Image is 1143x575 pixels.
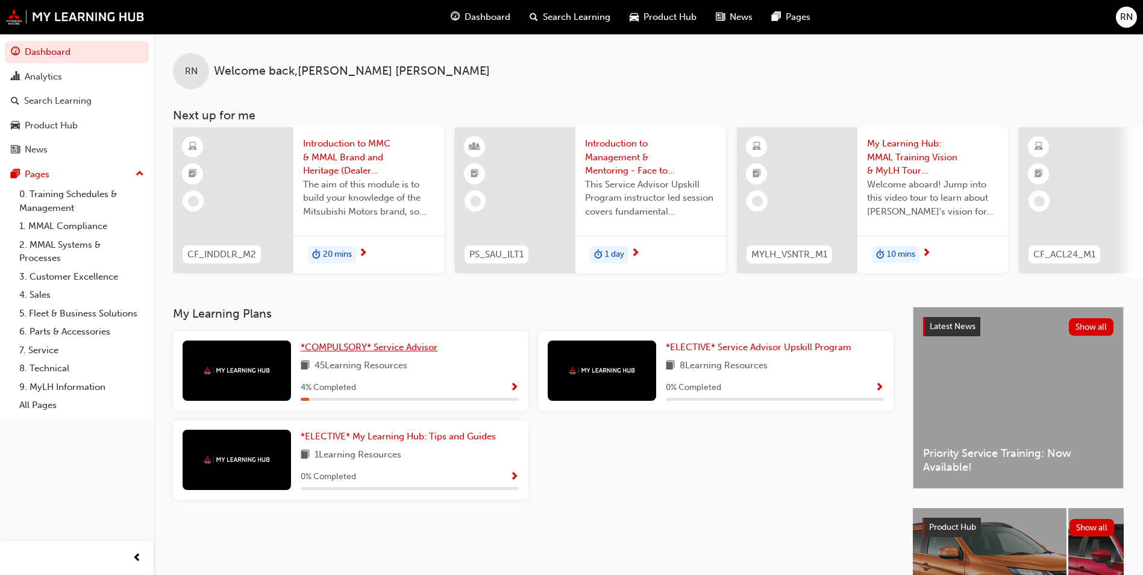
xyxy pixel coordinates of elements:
span: 8 Learning Resources [680,359,768,374]
span: CF_INDDLR_M2 [187,248,256,262]
img: mmal [569,366,635,374]
span: *COMPULSORY* Service Advisor [301,342,437,353]
span: duration-icon [312,247,321,263]
button: Show all [1069,519,1115,536]
a: Latest NewsShow all [923,317,1113,336]
span: RN [1120,10,1133,24]
span: news-icon [11,145,20,156]
span: *ELECTIVE* Service Advisor Upskill Program [666,342,851,353]
a: 6. Parts & Accessories [14,322,149,341]
span: PS_SAU_ILT1 [469,248,524,262]
span: Show Progress [875,383,884,394]
span: Welcome back , [PERSON_NAME] [PERSON_NAME] [214,64,490,78]
span: learningResourceType_ELEARNING-icon [189,139,197,155]
div: Analytics [25,70,62,84]
a: guage-iconDashboard [441,5,520,30]
span: CF_ACL24_M1 [1033,248,1095,262]
a: Latest NewsShow allPriority Service Training: Now Available! [913,307,1124,489]
span: booktick-icon [471,166,479,182]
span: next-icon [922,248,931,259]
h3: Next up for me [154,108,1143,122]
span: search-icon [11,96,19,107]
a: *ELECTIVE* Service Advisor Upskill Program [666,341,856,354]
span: guage-icon [11,47,20,58]
span: search-icon [530,10,538,25]
a: Analytics [5,66,149,88]
div: Search Learning [24,94,92,108]
span: car-icon [11,121,20,131]
span: 45 Learning Resources [315,359,407,374]
span: duration-icon [876,247,885,263]
a: CF_INDDLR_M2Introduction to MMC & MMAL Brand and Heritage (Dealer Induction)The aim of this modul... [173,127,444,273]
span: Product Hub [644,10,697,24]
span: learningResourceType_ELEARNING-icon [753,139,761,155]
button: RN [1116,7,1137,28]
a: *COMPULSORY* Service Advisor [301,341,442,354]
a: *ELECTIVE* My Learning Hub: Tips and Guides [301,430,501,444]
span: learningResourceType_INSTRUCTOR_LED-icon [471,139,479,155]
a: Product Hub [5,115,149,137]
span: *ELECTIVE* My Learning Hub: Tips and Guides [301,431,496,442]
a: 5. Fleet & Business Solutions [14,304,149,323]
a: 2. MMAL Systems & Processes [14,236,149,268]
a: pages-iconPages [762,5,820,30]
span: next-icon [359,248,368,259]
span: Dashboard [465,10,510,24]
span: chart-icon [11,72,20,83]
span: 20 mins [323,248,352,262]
span: learningRecordVerb_NONE-icon [470,196,481,207]
button: Pages [5,163,149,186]
button: Show Progress [510,380,519,395]
h3: My Learning Plans [173,307,894,321]
span: learningRecordVerb_NONE-icon [1034,196,1045,207]
span: Pages [786,10,810,24]
a: 1. MMAL Compliance [14,217,149,236]
span: 0 % Completed [666,381,721,395]
span: News [730,10,753,24]
span: RN [185,64,198,78]
button: Show Progress [510,470,519,485]
span: 0 % Completed [301,470,356,484]
button: Show all [1069,318,1114,336]
span: duration-icon [594,247,603,263]
a: 7. Service [14,341,149,360]
a: 9. MyLH Information [14,378,149,397]
a: 3. Customer Excellence [14,268,149,286]
a: 4. Sales [14,286,149,304]
span: learningRecordVerb_NONE-icon [188,196,199,207]
span: book-icon [301,448,310,463]
a: 8. Technical [14,359,149,378]
span: news-icon [716,10,725,25]
span: Show Progress [510,383,519,394]
span: 1 day [605,248,624,262]
img: mmal [6,9,145,25]
span: guage-icon [451,10,460,25]
span: This Service Advisor Upskill Program instructor led session covers fundamental management styles ... [585,178,716,219]
a: search-iconSearch Learning [520,5,620,30]
span: prev-icon [133,551,142,566]
div: Pages [25,168,49,181]
span: Welcome aboard! Jump into this video tour to learn about [PERSON_NAME]'s vision for your learning... [867,178,998,219]
img: mmal [204,366,270,374]
span: 4 % Completed [301,381,356,395]
a: MYLH_VSNTR_M1My Learning Hub: MMAL Training Vision & MyLH Tour (Elective)Welcome aboard! Jump int... [737,127,1008,273]
span: 1 Learning Resources [315,448,401,463]
span: Introduction to Management & Mentoring - Face to Face Instructor Led Training (Service Advisor Up... [585,137,716,178]
span: Search Learning [543,10,610,24]
span: My Learning Hub: MMAL Training Vision & MyLH Tour (Elective) [867,137,998,178]
span: book-icon [666,359,675,374]
a: All Pages [14,396,149,415]
span: pages-icon [772,10,781,25]
button: Show Progress [875,380,884,395]
span: learningRecordVerb_NONE-icon [752,196,763,207]
button: DashboardAnalyticsSearch LearningProduct HubNews [5,39,149,163]
span: MYLH_VSNTR_M1 [751,248,827,262]
span: booktick-icon [189,166,197,182]
div: News [25,143,48,157]
a: News [5,139,149,161]
a: Dashboard [5,41,149,63]
a: 0. Training Schedules & Management [14,185,149,217]
span: 10 mins [887,248,915,262]
span: book-icon [301,359,310,374]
